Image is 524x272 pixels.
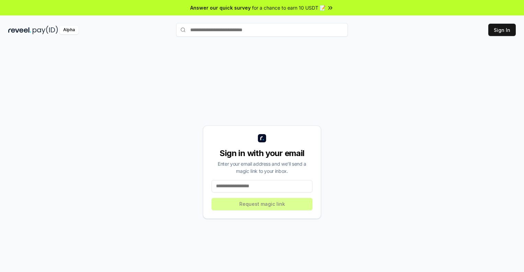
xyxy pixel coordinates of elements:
[488,24,516,36] button: Sign In
[212,160,312,175] div: Enter your email address and we’ll send a magic link to your inbox.
[190,4,251,11] span: Answer our quick survey
[212,148,312,159] div: Sign in with your email
[59,26,79,34] div: Alpha
[258,134,266,142] img: logo_small
[8,26,31,34] img: reveel_dark
[33,26,58,34] img: pay_id
[252,4,326,11] span: for a chance to earn 10 USDT 📝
